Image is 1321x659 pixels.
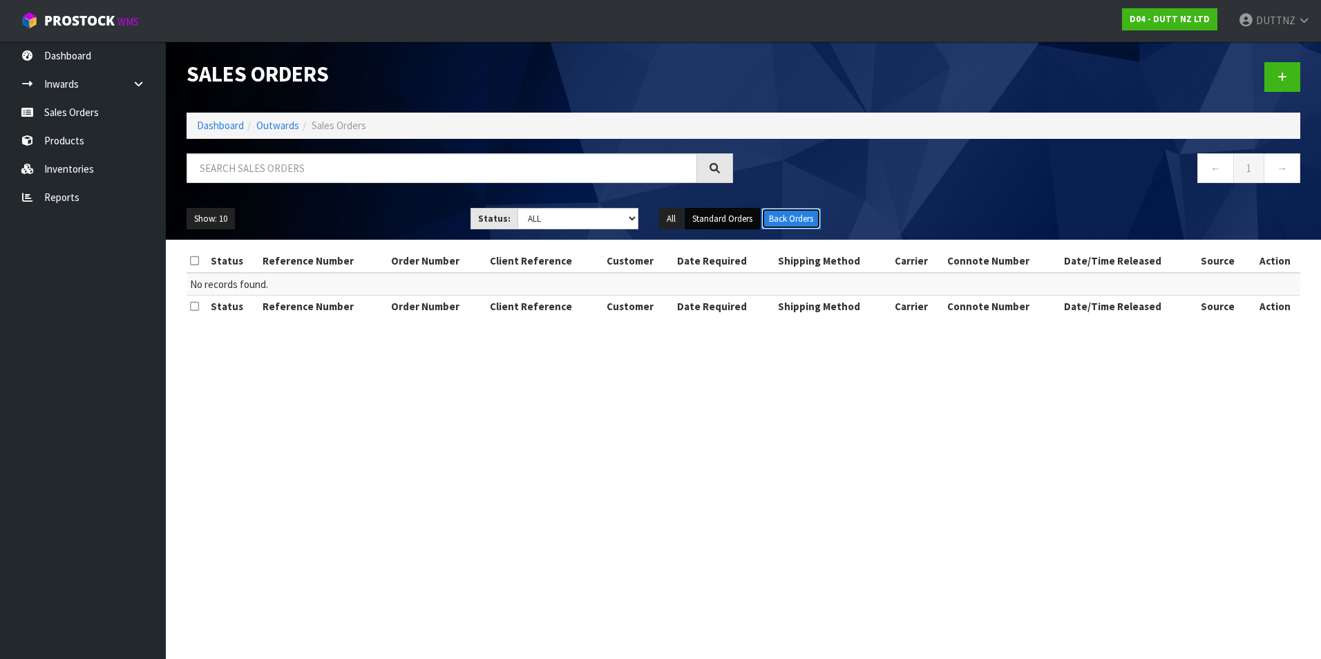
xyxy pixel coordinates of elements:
th: Connote Number [944,296,1061,318]
th: Shipping Method [774,296,891,318]
th: Source [1197,296,1251,318]
th: Client Reference [486,296,603,318]
th: Connote Number [944,250,1061,272]
th: Reference Number [259,296,388,318]
th: Carrier [891,296,944,318]
th: Date/Time Released [1061,296,1197,318]
button: Back Orders [761,208,821,230]
input: Search sales orders [187,153,697,183]
a: 1 [1233,153,1264,183]
span: DUTTNZ [1256,14,1295,27]
th: Status [207,296,259,318]
th: Action [1251,296,1300,318]
th: Customer [603,296,674,318]
h1: Sales Orders [187,62,733,86]
th: Source [1197,250,1251,272]
td: No records found. [187,273,1300,296]
small: WMS [117,15,139,28]
th: Customer [603,250,674,272]
th: Status [207,250,259,272]
nav: Page navigation [754,153,1300,187]
th: Client Reference [486,250,603,272]
th: Date/Time Released [1061,250,1197,272]
a: ← [1197,153,1234,183]
th: Order Number [388,250,486,272]
th: Reference Number [259,250,388,272]
button: Standard Orders [685,208,760,230]
th: Order Number [388,296,486,318]
span: ProStock [44,12,115,30]
a: → [1264,153,1300,183]
th: Date Required [674,296,774,318]
span: Sales Orders [312,119,366,132]
th: Carrier [891,250,944,272]
a: Outwards [256,119,299,132]
img: cube-alt.png [21,12,38,29]
strong: D04 - DUTT NZ LTD [1130,13,1210,25]
button: Show: 10 [187,208,235,230]
th: Date Required [674,250,774,272]
button: All [659,208,683,230]
th: Action [1251,250,1300,272]
a: Dashboard [197,119,244,132]
strong: Status: [478,213,511,225]
th: Shipping Method [774,250,891,272]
